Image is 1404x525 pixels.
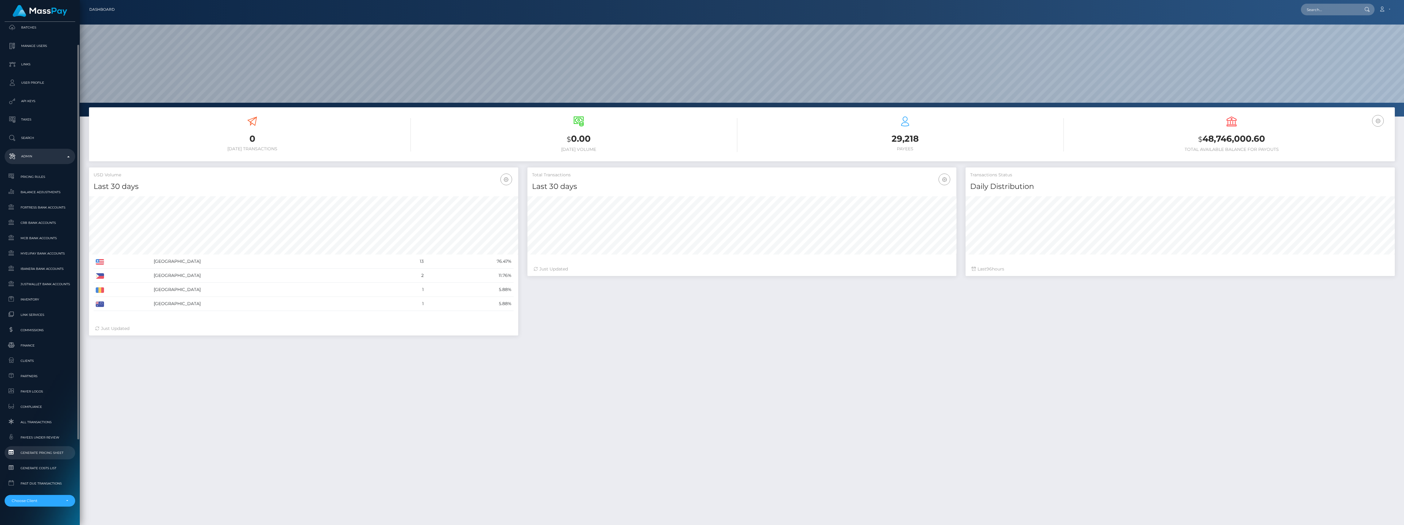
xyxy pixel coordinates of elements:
[7,327,73,334] span: Commissions
[420,133,737,145] h3: 0.00
[95,325,512,332] div: Just Updated
[5,232,75,245] a: MCB Bank Accounts
[7,434,73,441] span: Payees under Review
[7,189,73,196] span: Balance Adjustments
[7,480,73,487] span: Past Due Transactions
[7,311,73,318] span: Link Services
[534,266,951,272] div: Just Updated
[12,498,61,503] div: Choose Client
[5,262,75,275] a: Ibanera Bank Accounts
[7,115,73,124] p: Taxes
[5,477,75,490] a: Past Due Transactions
[5,293,75,306] a: Inventory
[5,278,75,291] a: JustWallet Bank Accounts
[1198,135,1202,144] small: $
[7,41,73,51] p: Manage Users
[5,170,75,183] a: Pricing Rules
[7,152,73,161] p: Admin
[7,296,73,303] span: Inventory
[5,38,75,54] a: Manage Users
[5,400,75,413] a: Compliance
[7,373,73,380] span: Partners
[94,133,411,145] h3: 0
[152,283,388,297] td: [GEOGRAPHIC_DATA]
[7,342,73,349] span: Finance
[5,130,75,146] a: Search
[94,181,514,192] h4: Last 30 days
[986,266,992,272] span: 96
[94,146,411,151] h6: [DATE] Transactions
[5,57,75,72] a: Links
[5,385,75,398] a: Payer Logos
[567,135,571,144] small: $
[5,354,75,367] a: Clients
[7,357,73,364] span: Clients
[5,186,75,199] a: Balance Adjustments
[532,181,952,192] h4: Last 30 days
[5,149,75,164] a: Admin
[7,173,73,180] span: Pricing Rules
[7,219,73,226] span: CRB Bank Accounts
[7,419,73,426] span: All Transactions
[7,133,73,143] p: Search
[388,255,426,269] td: 13
[96,287,104,293] img: RO.png
[94,172,514,178] h5: USD Volume
[7,97,73,106] p: API Keys
[5,75,75,90] a: User Profile
[746,133,1064,145] h3: 29,218
[5,495,75,507] button: Choose Client
[426,269,514,283] td: 11.76%
[1301,4,1359,15] input: Search...
[5,247,75,260] a: MyEUPay Bank Accounts
[7,281,73,288] span: JustWallet Bank Accounts
[7,250,73,257] span: MyEUPay Bank Accounts
[426,255,514,269] td: 76.47%
[96,259,104,265] img: US.png
[89,3,115,16] a: Dashboard
[972,266,1389,272] div: Last hours
[532,172,952,178] h5: Total Transactions
[5,20,75,35] a: Batches
[970,181,1390,192] h4: Daily Distribution
[5,370,75,383] a: Partners
[426,283,514,297] td: 5.88%
[7,60,73,69] p: Links
[5,446,75,459] a: Generate Pricing Sheet
[5,112,75,127] a: Taxes
[152,255,388,269] td: [GEOGRAPHIC_DATA]
[7,235,73,242] span: MCB Bank Accounts
[1073,133,1390,145] h3: 48,746,000.60
[7,403,73,410] span: Compliance
[388,269,426,283] td: 2
[420,147,737,152] h6: [DATE] Volume
[96,273,104,279] img: PH.png
[5,308,75,321] a: Link Services
[7,23,73,32] p: Batches
[7,388,73,395] span: Payer Logos
[7,449,73,456] span: Generate Pricing Sheet
[5,216,75,229] a: CRB Bank Accounts
[426,297,514,311] td: 5.88%
[13,5,67,17] img: MassPay Logo
[5,339,75,352] a: Finance
[152,297,388,311] td: [GEOGRAPHIC_DATA]
[5,462,75,475] a: Generate Costs List
[96,301,104,307] img: AU.png
[152,269,388,283] td: [GEOGRAPHIC_DATA]
[7,265,73,272] span: Ibanera Bank Accounts
[5,201,75,214] a: Fortress Bank Accounts
[5,324,75,337] a: Commissions
[970,172,1390,178] h5: Transactions Status
[5,431,75,444] a: Payees under Review
[388,297,426,311] td: 1
[388,283,426,297] td: 1
[7,465,73,472] span: Generate Costs List
[5,416,75,429] a: All Transactions
[746,146,1064,151] h6: Payees
[1073,147,1390,152] h6: Total Available Balance for Payouts
[5,94,75,109] a: API Keys
[7,204,73,211] span: Fortress Bank Accounts
[7,78,73,87] p: User Profile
